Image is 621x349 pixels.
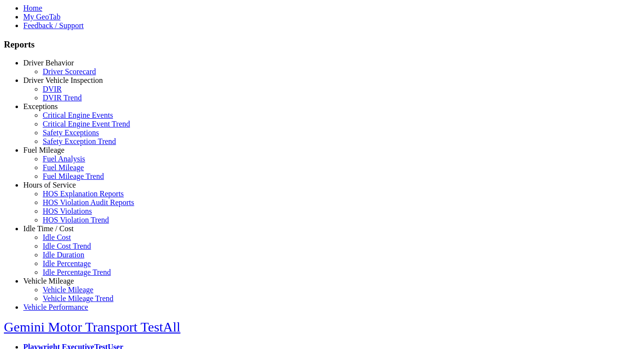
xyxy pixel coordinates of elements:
a: Feedback / Support [23,21,83,30]
a: Idle Cost Trend [43,242,91,250]
h3: Reports [4,39,617,50]
a: Fuel Analysis [43,155,85,163]
a: Idle Percentage [43,259,91,268]
a: Idle Percentage Trend [43,268,111,276]
a: Driver Behavior [23,59,74,67]
a: Fuel Mileage Trend [43,172,104,180]
a: HOS Explanation Reports [43,190,124,198]
a: HOS Violation Audit Reports [43,198,134,206]
a: HOS Violations [43,207,92,215]
a: Safety Exceptions [43,128,99,137]
a: Driver Scorecard [43,67,96,76]
a: Vehicle Mileage Trend [43,294,114,302]
a: Driver Vehicle Inspection [23,76,103,84]
a: Home [23,4,42,12]
a: DVIR Trend [43,94,82,102]
a: HOS Violation Trend [43,216,109,224]
a: My GeoTab [23,13,61,21]
a: Idle Time / Cost [23,224,74,233]
a: Fuel Mileage [43,163,84,172]
a: Fuel Mileage [23,146,65,154]
a: Vehicle Mileage [23,277,74,285]
a: Gemini Motor Transport TestAll [4,319,180,334]
a: Critical Engine Event Trend [43,120,130,128]
a: DVIR [43,85,62,93]
a: Exceptions [23,102,58,111]
a: Hours of Service [23,181,76,189]
a: Vehicle Performance [23,303,88,311]
a: Safety Exception Trend [43,137,116,145]
a: Vehicle Mileage [43,286,93,294]
a: Critical Engine Events [43,111,113,119]
a: Idle Duration [43,251,84,259]
a: Idle Cost [43,233,71,241]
